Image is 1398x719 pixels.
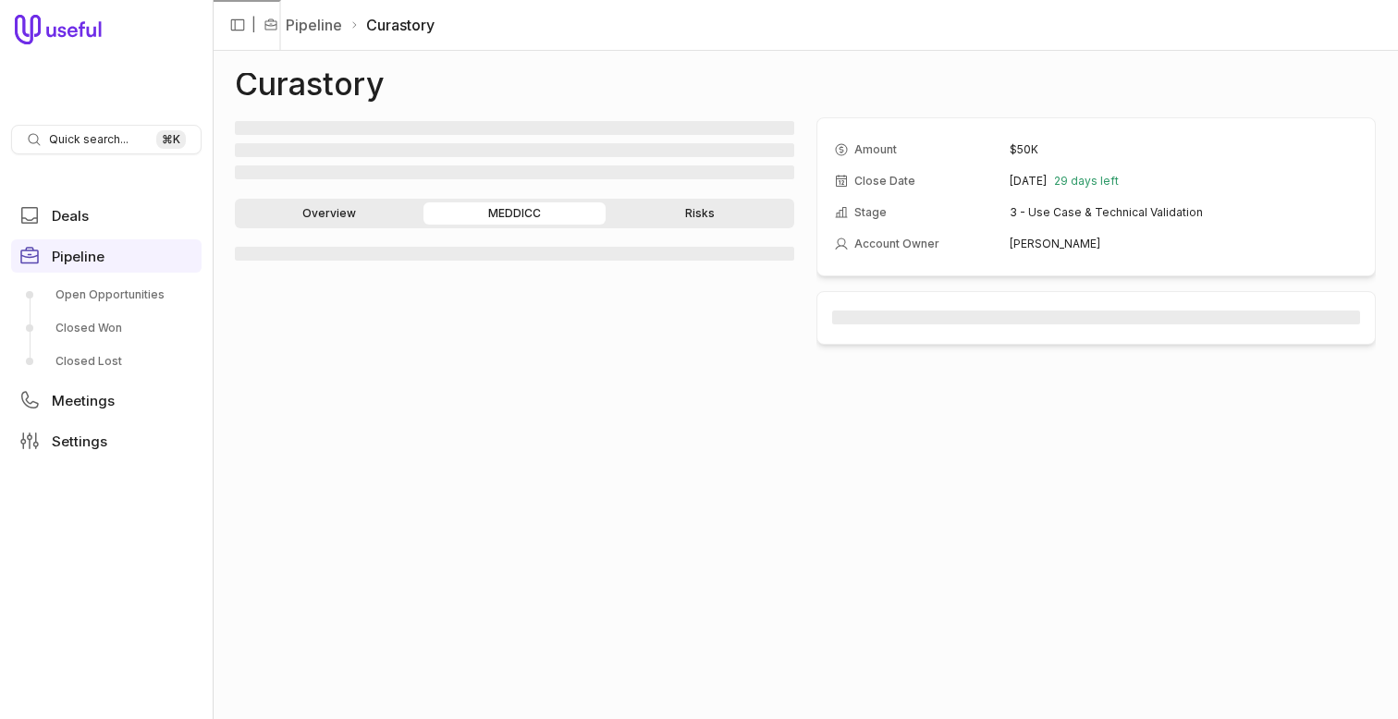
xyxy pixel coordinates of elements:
[1010,229,1358,259] td: [PERSON_NAME]
[11,313,202,343] a: Closed Won
[251,14,256,36] span: |
[52,250,104,263] span: Pipeline
[11,384,202,417] a: Meetings
[235,143,794,157] span: ‌
[854,205,887,220] span: Stage
[1010,135,1358,165] td: $50K
[11,199,202,232] a: Deals
[854,237,939,251] span: Account Owner
[11,280,202,310] a: Open Opportunities
[11,239,202,273] a: Pipeline
[11,424,202,457] a: Settings
[235,247,794,261] span: ‌
[1010,174,1047,189] time: [DATE]
[286,14,342,36] a: Pipeline
[235,165,794,179] span: ‌
[854,142,897,157] span: Amount
[52,209,89,223] span: Deals
[52,394,115,408] span: Meetings
[235,121,794,135] span: ‌
[235,73,385,95] h1: Curastory
[49,132,129,147] span: Quick search...
[854,174,915,189] span: Close Date
[609,202,791,225] a: Risks
[52,434,107,448] span: Settings
[349,14,435,36] li: Curastory
[11,347,202,376] a: Closed Lost
[832,311,1360,324] span: ‌
[224,11,251,39] button: Collapse sidebar
[1054,174,1119,189] span: 29 days left
[1010,198,1358,227] td: 3 - Use Case & Technical Validation
[423,202,605,225] a: MEDDICC
[156,130,186,149] kbd: ⌘ K
[239,202,420,225] a: Overview
[11,280,202,376] div: Pipeline submenu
